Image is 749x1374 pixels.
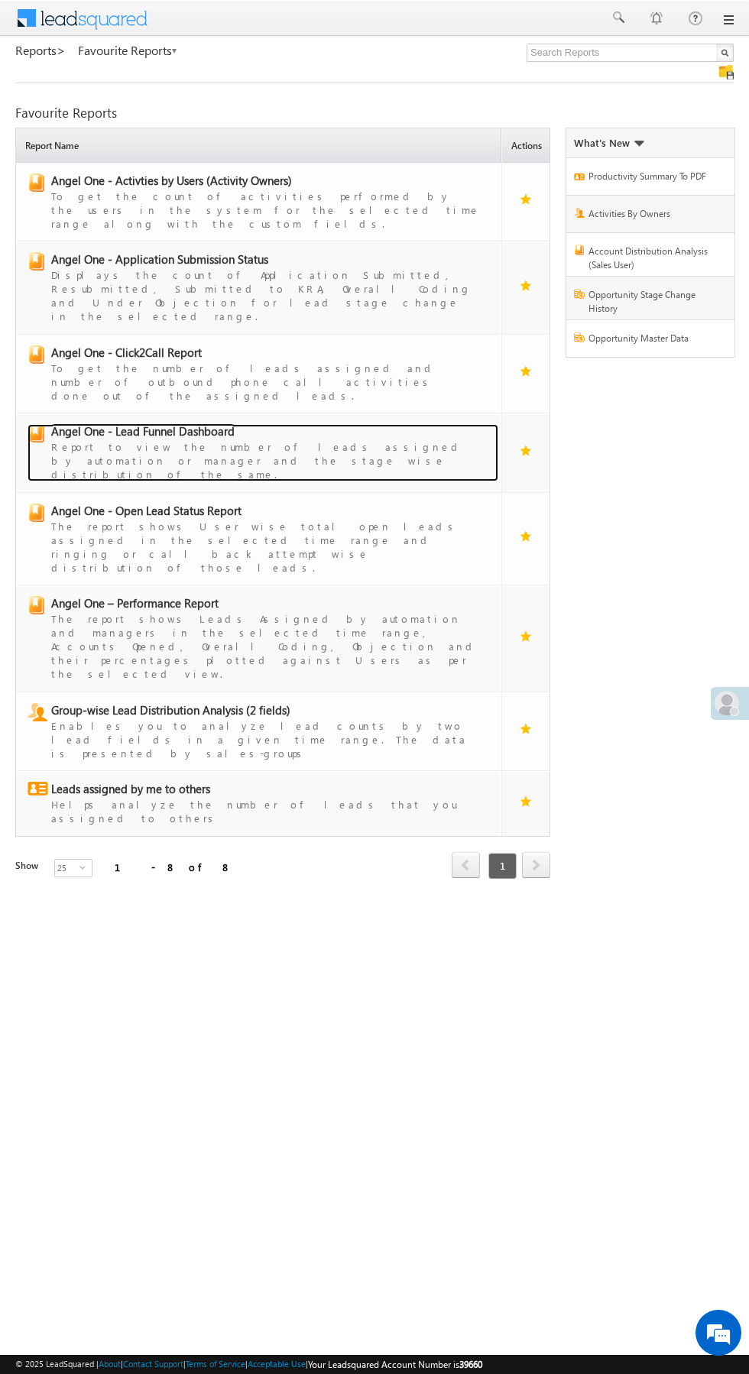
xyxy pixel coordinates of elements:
span: prev [452,852,480,878]
img: report [28,173,46,192]
a: Contact Support [123,1359,183,1369]
span: Group-wise Lead Distribution Analysis (2 fields) [51,702,290,718]
a: report Angel One - Activties by Users (Activity Owners)To get the count of activities performed b... [24,173,494,231]
span: 1 [488,853,517,879]
a: prev [452,854,480,878]
span: > [57,41,66,59]
img: Report [574,289,585,299]
a: Productivity Summary To PDF [588,170,714,187]
a: Activities By Owners [588,207,714,225]
img: What's new [634,141,644,147]
div: Report to view the number of leads assigned by automation or manager and the stage wise distribut... [51,439,482,481]
span: next [522,852,550,878]
span: Your Leadsquared Account Number is [308,1359,482,1370]
span: Angel One - Activties by Users (Activity Owners) [51,173,292,188]
img: report [28,782,48,796]
a: Opportunity Master Data [588,332,714,349]
span: select [79,864,92,870]
img: Manage all your saved reports! [718,64,734,79]
img: report [28,252,46,271]
a: Favourite Reports [78,44,178,57]
a: Terms of Service [186,1359,245,1369]
a: report Angel One - Lead Funnel DashboardReport to view the number of leads assigned by automation... [24,424,494,481]
div: 1 - 8 of 8 [115,858,232,876]
a: Opportunity Stage Change History [588,288,714,316]
img: report [28,703,47,721]
span: 25 [55,860,79,877]
img: Report [574,208,585,218]
a: report Angel One - Click2Call ReportTo get the number of leads assigned and number of outbound ph... [24,345,494,403]
a: next [522,854,550,878]
img: report [28,424,46,442]
span: 39660 [459,1359,482,1370]
input: Search Reports [527,44,734,62]
span: Report Name [20,131,501,162]
img: report [28,504,46,522]
span: Angel One - Click2Call Report [51,345,202,360]
div: The report shows User wise total open leads assigned in the selected time range and ringing or ca... [51,518,482,575]
div: Favourite Reports [15,106,734,120]
span: Actions [506,131,550,162]
div: Enables you to analyze lead counts by two lead fields in a given time range. The data is presente... [51,718,482,760]
span: Angel One - Open Lead Status Report [51,503,242,518]
div: To get the number of leads assigned and number of outbound phone call activities done out of the ... [51,360,482,403]
div: To get the count of activities performed by the users in the system for the selected time range a... [51,188,482,231]
a: report Group-wise Lead Distribution Analysis (2 fields)Enables you to analyze lead counts by two ... [24,703,494,760]
span: Angel One - Lead Funnel Dashboard [51,423,235,439]
div: The report shows Leads Assigned by automation and managers in the selected time range, Accounts O... [51,611,482,681]
img: Report [574,332,585,342]
a: report Leads assigned by me to othersHelps analyze the number of leads that you assigned to others [24,782,494,825]
div: Helps analyze the number of leads that you assigned to others [51,796,482,825]
img: report [28,345,46,364]
div: Displays the count of Application Submitted, Resubmitted, Submitted to KRA, Overall Coding and Un... [51,267,482,323]
div: What's New [574,136,644,150]
img: report [28,596,46,614]
span: Angel One – Performance Report [51,595,219,611]
a: report Angel One - Open Lead Status ReportThe report shows User wise total open leads assigned in... [24,504,494,575]
a: report Angel One - Application Submission StatusDisplays the count of Application Submitted, Resu... [24,252,494,323]
img: Report [574,245,585,255]
img: Report [574,173,585,180]
a: report Angel One – Performance ReportThe report shows Leads Assigned by automation and managers i... [24,596,494,681]
a: About [99,1359,121,1369]
a: Acceptable Use [248,1359,306,1369]
a: Account Distribution Analysis (Sales User) [588,245,714,272]
span: Angel One - Application Submission Status [51,251,268,267]
span: © 2025 LeadSquared | | | | | [15,1357,482,1372]
span: Leads assigned by me to others [51,781,210,796]
a: Reports> [15,44,66,57]
div: Show [15,859,42,873]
